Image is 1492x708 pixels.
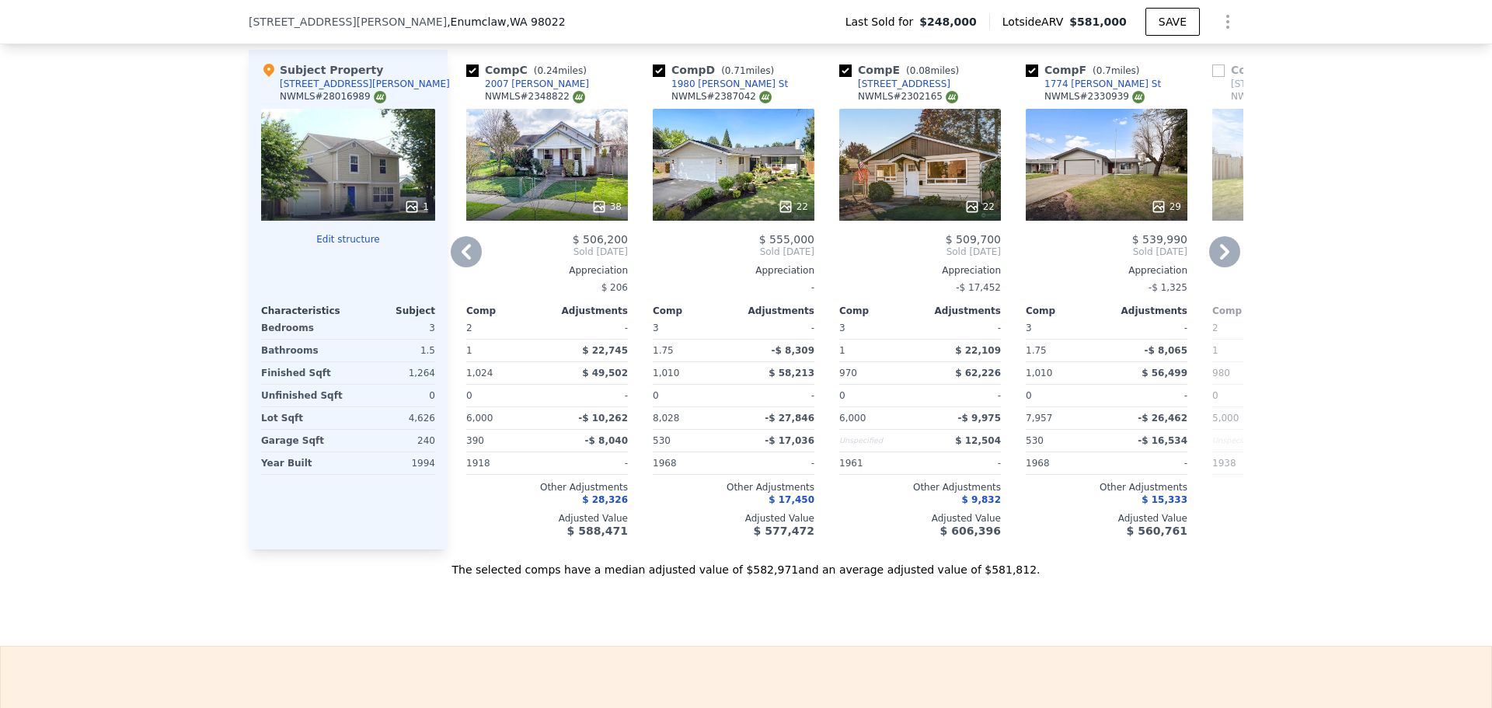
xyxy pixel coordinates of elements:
span: -$ 16,534 [1138,435,1187,446]
span: 390 [466,435,484,446]
div: 1980 [PERSON_NAME] St [671,78,788,90]
span: $ 58,213 [769,368,814,378]
span: Sold [DATE] [466,246,628,258]
button: Edit structure [261,233,435,246]
span: $ 555,000 [759,233,814,246]
span: 0 [839,390,845,401]
div: - [737,385,814,406]
button: Show Options [1212,6,1243,37]
span: $ 9,832 [962,494,1001,505]
span: -$ 27,846 [765,413,814,424]
div: NWMLS # 2348822 [485,90,585,103]
div: 1938 [1212,452,1290,474]
div: - [737,317,814,339]
div: Adjusted Value [466,512,628,525]
span: -$ 17,452 [956,282,1001,293]
span: 0 [653,390,659,401]
span: 1,010 [653,368,679,378]
div: Appreciation [1026,264,1187,277]
div: Appreciation [466,264,628,277]
div: Other Adjustments [1026,481,1187,494]
span: , Enumclaw [447,14,565,30]
span: -$ 10,262 [578,413,628,424]
div: Other Adjustments [839,481,1001,494]
span: 3 [839,323,845,333]
div: Other Adjustments [466,481,628,494]
div: Garage Sqft [261,430,345,452]
span: ( miles) [1086,65,1145,76]
img: NWMLS Logo [573,91,585,103]
div: 1918 [466,452,544,474]
span: $ 206 [601,282,628,293]
div: Subject [348,305,435,317]
div: - [550,452,628,474]
div: Comp [466,305,547,317]
span: ( miles) [528,65,593,76]
span: $ 15,333 [1142,494,1187,505]
div: - [923,385,1001,406]
div: Comp C [466,62,593,78]
span: $ 28,326 [582,494,628,505]
span: [STREET_ADDRESS][PERSON_NAME] [249,14,447,30]
span: 0.24 [537,65,558,76]
div: NWMLS # 2302165 [858,90,958,103]
div: 1774 [PERSON_NAME] St [1044,78,1161,90]
span: ( miles) [715,65,780,76]
span: 0.7 [1096,65,1111,76]
span: 2 [466,323,472,333]
span: -$ 8,040 [585,435,628,446]
span: $ 22,745 [582,345,628,356]
div: 1961 [839,452,917,474]
span: 7,957 [1026,413,1052,424]
div: Unfinished Sqft [261,385,345,406]
span: 1,010 [1026,368,1052,378]
div: - [1110,452,1187,474]
div: - [1110,385,1187,406]
span: $ 539,990 [1132,233,1187,246]
div: Adjustments [1107,305,1187,317]
div: Subject Property [261,62,383,78]
span: $ 62,226 [955,368,1001,378]
a: 2007 [PERSON_NAME] [466,78,589,90]
img: NWMLS Logo [946,91,958,103]
span: 0 [1212,390,1218,401]
span: $ 588,471 [567,525,628,537]
span: $ 22,109 [955,345,1001,356]
div: NWMLS # 2371305 [1231,90,1331,103]
span: , WA 98022 [506,16,565,28]
div: Comp G [1212,62,1340,78]
div: - [653,277,814,298]
div: 1.75 [653,340,730,361]
a: 1980 [PERSON_NAME] St [653,78,788,90]
a: 1774 [PERSON_NAME] St [1026,78,1161,90]
div: The selected comps have a median adjusted value of $582,971 and an average adjusted value of $581... [249,549,1243,577]
div: 1968 [1026,452,1103,474]
div: Comp F [1026,62,1146,78]
span: $ 12,504 [955,435,1001,446]
div: Adjusted Value [839,512,1001,525]
span: 0 [466,390,472,401]
div: 2007 [PERSON_NAME] [485,78,589,90]
span: $ 49,502 [582,368,628,378]
div: Bathrooms [261,340,345,361]
div: - [1110,317,1187,339]
div: 4,626 [351,407,435,429]
span: 5,000 [1212,413,1239,424]
span: -$ 8,309 [772,345,814,356]
div: 0 [351,385,435,406]
span: 1,024 [466,368,493,378]
span: Sold [DATE] [1026,246,1187,258]
div: 1 [839,340,917,361]
span: 8,028 [653,413,679,424]
div: Other Adjustments [1212,481,1374,494]
div: Comp [839,305,920,317]
div: 38 [591,199,622,214]
div: 1 [1212,340,1290,361]
div: 240 [351,430,435,452]
div: Characteristics [261,305,348,317]
span: 6,000 [839,413,866,424]
div: 1.75 [1026,340,1103,361]
div: 1.5 [351,340,435,361]
div: NWMLS # 2387042 [671,90,772,103]
div: - [550,317,628,339]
